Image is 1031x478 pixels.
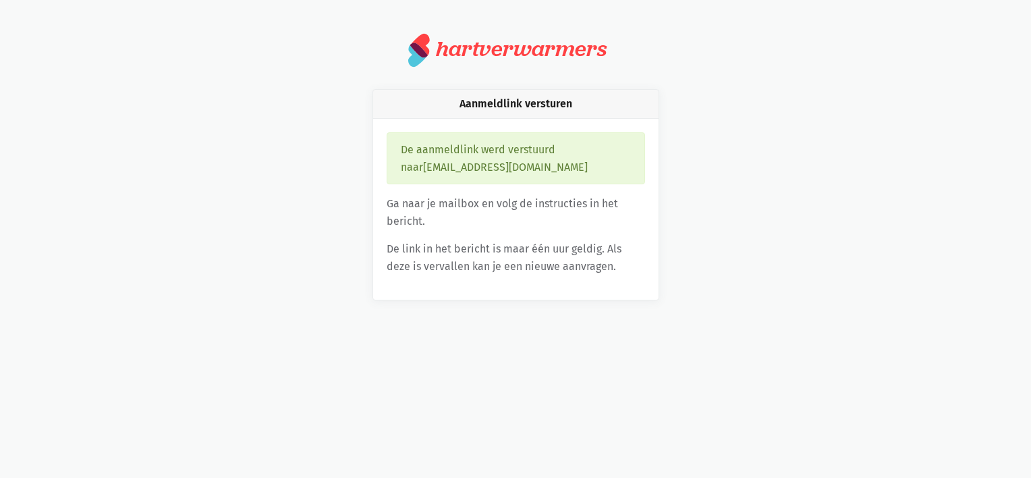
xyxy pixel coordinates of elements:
div: hartverwarmers [436,36,607,61]
p: Ga naar je mailbox en volg de instructies in het bericht. [387,195,645,230]
div: De aanmeldlink werd verstuurd naar [EMAIL_ADDRESS][DOMAIN_NAME] [387,132,645,184]
div: Aanmeldlink versturen [373,90,659,119]
p: De link in het bericht is maar één uur geldig. Als deze is vervallen kan je een nieuwe aanvragen. [387,240,645,275]
a: hartverwarmers [408,32,623,68]
img: logo.svg [408,32,430,68]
